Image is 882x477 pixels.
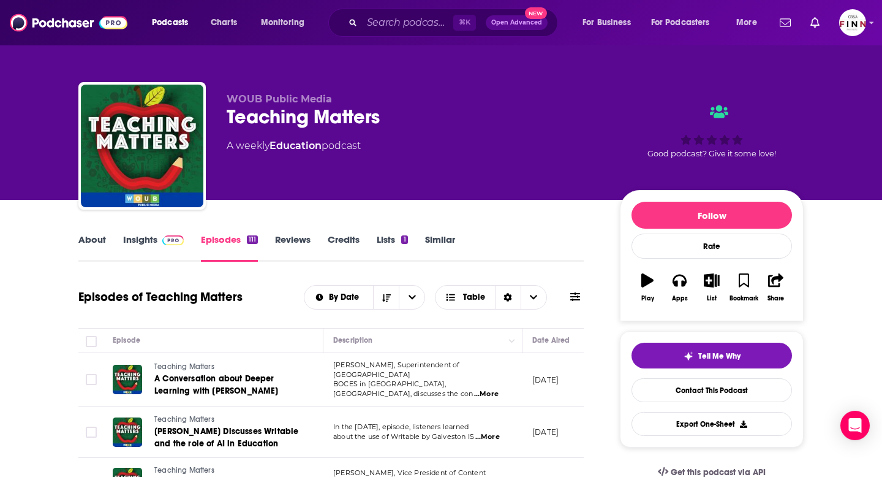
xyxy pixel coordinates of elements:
[154,415,214,424] span: Teaching Matters
[839,9,866,36] button: Show profile menu
[435,285,547,310] button: Choose View
[486,15,548,30] button: Open AdvancedNew
[474,389,499,399] span: ...More
[839,9,866,36] img: User Profile
[247,235,258,244] div: 111
[631,265,663,310] button: Play
[81,85,203,207] img: Teaching Matters
[123,234,184,262] a: InsightsPodchaser Pro
[453,15,476,31] span: ⌘ K
[261,14,304,31] span: Monitoring
[495,286,521,309] div: Sort Direction
[154,466,214,475] span: Teaching Matters
[154,373,301,397] a: A Conversation about Deeper Learning with [PERSON_NAME]
[728,13,772,32] button: open menu
[839,9,866,36] span: Logged in as FINNMadison
[86,427,97,438] span: Toggle select row
[736,14,757,31] span: More
[86,374,97,385] span: Toggle select row
[113,333,140,348] div: Episode
[767,295,784,302] div: Share
[651,14,710,31] span: For Podcasters
[78,289,243,305] h1: Episodes of Teaching Matters
[211,14,237,31] span: Charts
[275,234,311,262] a: Reviews
[729,295,758,302] div: Bookmark
[304,293,374,302] button: open menu
[154,425,301,450] a: [PERSON_NAME] Discusses Writable and the role of AI in Education
[10,11,127,34] img: Podchaser - Follow, Share and Rate Podcasts
[401,235,407,244] div: 1
[631,234,792,259] div: Rate
[491,20,542,26] span: Open Advanced
[840,411,870,440] div: Open Intercom Messenger
[663,265,695,310] button: Apps
[340,9,570,37] div: Search podcasts, credits, & more...
[203,13,244,32] a: Charts
[631,343,792,368] button: tell me why sparkleTell Me Why
[154,373,279,396] span: A Conversation about Deeper Learning with [PERSON_NAME]
[78,234,106,262] a: About
[631,378,792,402] a: Contact This Podcast
[532,333,570,348] div: Date Aired
[696,265,728,310] button: List
[399,286,424,309] button: open menu
[329,293,363,302] span: By Date
[333,361,459,379] span: [PERSON_NAME], Superintendent of [GEOGRAPHIC_DATA]
[707,295,717,302] div: List
[532,375,559,385] p: [DATE]
[333,432,474,441] span: about the use of Writable by Galveston IS
[154,465,301,476] a: Teaching Matters
[154,362,301,373] a: Teaching Matters
[377,234,407,262] a: Lists1
[201,234,258,262] a: Episodes111
[620,93,804,169] div: Good podcast? Give it some love!
[333,380,473,398] span: BOCES in [GEOGRAPHIC_DATA], [GEOGRAPHIC_DATA], discusses the con
[333,422,469,431] span: In the [DATE], episode, listeners learned
[227,93,332,105] span: WOUB Public Media
[269,140,322,151] a: Education
[328,234,360,262] a: Credits
[631,412,792,436] button: Export One-Sheet
[532,427,559,437] p: [DATE]
[684,351,693,361] img: tell me why sparkle
[805,12,824,33] a: Show notifications dropdown
[525,7,547,19] span: New
[631,202,792,229] button: Follow
[647,149,776,158] span: Good podcast? Give it some love!
[505,334,519,348] button: Column Actions
[154,414,301,425] a: Teaching Matters
[463,293,485,302] span: Table
[425,234,455,262] a: Similar
[641,295,654,302] div: Play
[362,13,453,32] input: Search podcasts, credits, & more...
[154,426,298,449] span: [PERSON_NAME] Discusses Writable and the role of AI in Education
[143,13,204,32] button: open menu
[252,13,320,32] button: open menu
[152,14,188,31] span: Podcasts
[760,265,792,310] button: Share
[227,139,361,153] div: A weekly podcast
[672,295,688,302] div: Apps
[643,13,728,32] button: open menu
[162,235,184,245] img: Podchaser Pro
[154,362,214,371] span: Teaching Matters
[574,13,646,32] button: open menu
[475,432,500,442] span: ...More
[698,351,741,361] span: Tell Me Why
[373,286,399,309] button: Sort Direction
[333,333,372,348] div: Description
[728,265,759,310] button: Bookmark
[582,14,631,31] span: For Business
[775,12,796,33] a: Show notifications dropdown
[304,285,426,310] h2: Choose List sort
